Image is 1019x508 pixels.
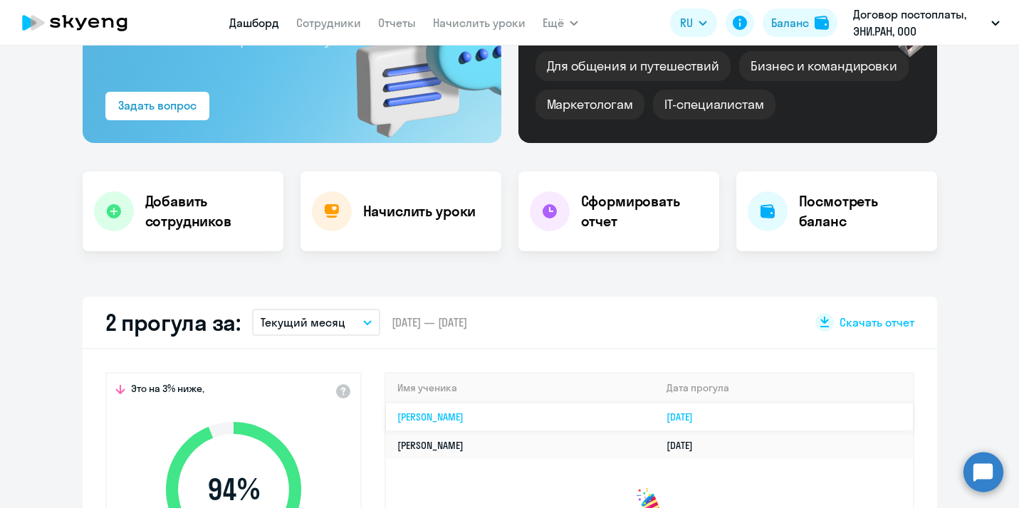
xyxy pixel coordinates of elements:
th: Дата прогула [655,374,912,403]
div: Задать вопрос [118,97,197,114]
h2: 2 прогула за: [105,308,241,337]
span: [DATE] — [DATE] [392,314,467,330]
span: RU [680,14,693,31]
span: 94 % [152,472,315,507]
div: Баланс [771,14,809,31]
h4: Начислить уроки [363,201,476,221]
h4: Добавить сотрудников [145,191,272,231]
a: Дашборд [229,16,279,30]
div: Для общения и путешествий [535,51,731,81]
button: Ещё [543,9,578,37]
span: Скачать отчет [840,314,914,330]
span: Это на 3% ниже, [131,382,204,399]
p: Текущий месяц [261,314,345,331]
div: Маркетологам [535,90,644,120]
h4: Посмотреть баланс [799,191,926,231]
button: RU [670,9,717,37]
button: Договор постоплаты, ЭНИ.РАН, ООО [846,6,1007,40]
a: Сотрудники [296,16,361,30]
a: Отчеты [378,16,416,30]
a: [DATE] [667,439,704,452]
a: [PERSON_NAME] [397,439,464,452]
div: Бизнес и командировки [739,51,909,81]
th: Имя ученика [386,374,656,403]
h4: Сформировать отчет [581,191,708,231]
button: Текущий месяц [252,309,380,336]
div: IT-специалистам [653,90,775,120]
button: Балансbalance [763,9,837,37]
p: Договор постоплаты, ЭНИ.РАН, ООО [853,6,986,40]
button: Задать вопрос [105,92,209,120]
img: balance [815,16,829,30]
a: [PERSON_NAME] [397,411,464,423]
a: Начислить уроки [433,16,526,30]
a: [DATE] [667,411,704,423]
span: Ещё [543,14,564,31]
